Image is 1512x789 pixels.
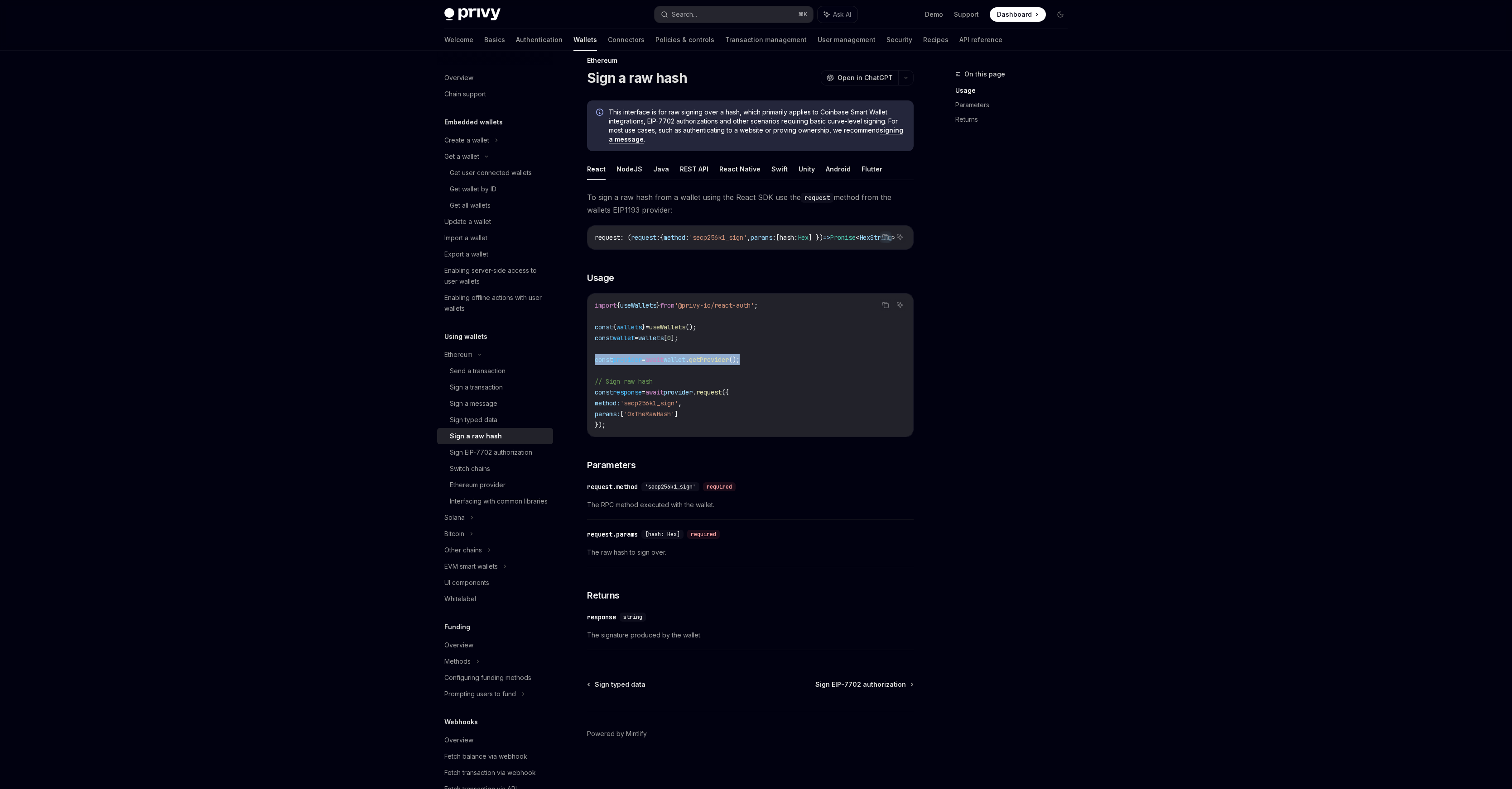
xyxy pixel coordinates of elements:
div: required [703,482,736,491]
button: Flutter [862,158,882,180]
div: Solana [444,512,465,523]
span: from [660,301,674,309]
div: Get a wallet [444,151,479,162]
span: method [664,233,685,242]
span: { [613,323,616,331]
span: provider [613,356,642,364]
button: React [587,158,606,180]
span: : [685,233,689,242]
span: wallet [664,356,685,364]
span: Sign typed data [595,680,645,689]
a: Wallets [573,29,597,51]
a: Sign EIP-7702 authorization [437,444,553,461]
span: }); [595,421,606,429]
div: Sign a raw hash [450,431,502,442]
button: Unity [799,158,815,180]
span: 'secp256k1_sign' [620,399,678,407]
a: Sign typed data [437,412,553,428]
a: Get wallet by ID [437,181,553,197]
div: required [687,530,720,539]
span: = [642,388,645,396]
a: Fetch balance via webhook [437,748,553,765]
div: Enabling server-side access to user wallets [444,265,548,287]
span: await [645,388,664,396]
div: Whitelabel [444,594,476,604]
div: Create a wallet [444,135,489,146]
div: Fetch balance via webhook [444,751,527,762]
span: hash [780,233,794,242]
span: wallets [616,323,642,331]
span: request [631,233,656,242]
div: Chain support [444,89,486,100]
a: UI components [437,575,553,591]
span: await [645,356,664,364]
div: Sign a message [450,398,497,409]
span: Open in ChatGPT [838,73,893,82]
a: Configuring funding methods [437,670,553,686]
span: wallets [638,334,664,342]
a: Returns [955,112,1075,127]
button: Copy the contents from the code block [880,231,891,243]
span: const [595,334,613,342]
a: Enabling offline actions with user wallets [437,290,553,317]
a: Sign a message [437,395,553,412]
div: Update a wallet [444,216,491,227]
span: Hex [798,233,809,242]
span: ] }) [809,233,823,242]
span: Usage [587,271,614,284]
span: params [751,233,772,242]
span: : [656,233,660,242]
span: import [595,301,616,309]
span: const [595,323,613,331]
span: ] [674,410,678,418]
span: 'secp256k1_sign' [689,233,747,242]
span: To sign a raw hash from a wallet using the React SDK use the method from the wallets EIP1193 prov... [587,191,914,216]
a: Welcome [444,29,473,51]
img: dark logo [444,8,501,21]
a: Parameters [955,98,1075,112]
div: Ethereum provider [450,480,506,490]
span: This interface is for raw signing over a hash, which primarily applies to Coinbase Smart Wallet i... [609,108,905,144]
a: Powered by Mintlify [587,729,647,738]
a: Switch chains [437,461,553,477]
a: Whitelabel [437,591,553,607]
div: Export a wallet [444,249,488,260]
span: , [747,233,751,242]
div: Configuring funding methods [444,672,531,683]
span: : [772,233,776,242]
span: The signature produced by the wallet. [587,630,914,641]
div: Sign typed data [450,414,497,425]
span: ; [754,301,758,309]
span: Sign EIP-7702 authorization [815,680,906,689]
span: Promise [830,233,856,242]
span: string [623,613,642,621]
a: Sign typed data [588,680,645,689]
button: Toggle dark mode [1053,7,1068,22]
span: . [685,356,689,364]
a: Overview [437,732,553,748]
span: [hash: Hex] [645,531,680,538]
span: useWallets [620,301,656,309]
div: Get user connected wallets [450,167,532,178]
span: 'secp256k1_sign' [645,483,696,490]
span: ({ [722,388,729,396]
code: request [801,193,833,203]
a: Recipes [923,29,949,51]
span: { [616,301,620,309]
a: Ethereum provider [437,477,553,493]
a: User management [818,29,876,51]
a: Import a wallet [437,230,553,246]
span: [ [776,233,780,242]
span: 0 [667,334,671,342]
button: Ask AI [818,6,857,23]
h5: Using wallets [444,331,487,342]
button: Search...⌘K [655,6,813,23]
div: Interfacing with common libraries [450,496,548,507]
span: < [856,233,859,242]
span: wallet [613,334,635,342]
a: Basics [484,29,505,51]
div: Other chains [444,545,482,556]
button: Java [653,158,669,180]
div: Ethereum [444,349,472,360]
div: Enabling offline actions with user wallets [444,292,548,314]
